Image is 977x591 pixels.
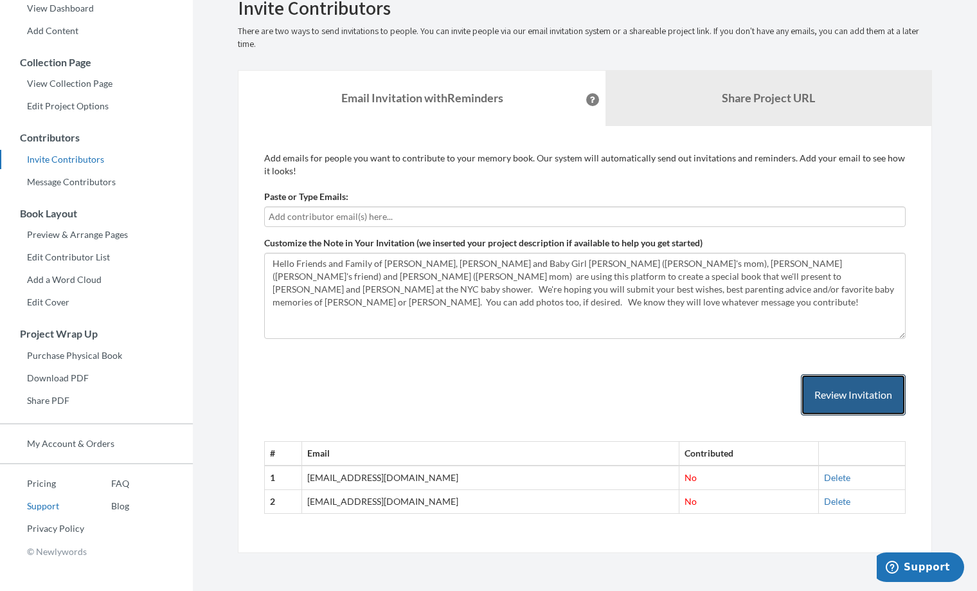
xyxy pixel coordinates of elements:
th: Email [302,442,679,466]
span: No [685,472,697,483]
iframe: Opens a widget where you can chat to one of our agents [877,552,964,585]
td: [EMAIL_ADDRESS][DOMAIN_NAME] [302,490,679,514]
label: Paste or Type Emails: [264,190,348,203]
p: There are two ways to send invitations to people. You can invite people via our email invitation ... [238,25,932,51]
a: FAQ [84,474,129,493]
th: Contributed [679,442,819,466]
th: 2 [265,490,302,514]
input: Add contributor email(s) here... [269,210,901,224]
h3: Contributors [1,132,193,143]
label: Customize the Note in Your Invitation (we inserted your project description if available to help ... [264,237,703,250]
span: No [685,496,697,507]
strong: Email Invitation with Reminders [341,91,503,105]
td: [EMAIL_ADDRESS][DOMAIN_NAME] [302,466,679,489]
a: Blog [84,496,129,516]
h3: Project Wrap Up [1,328,193,340]
b: Share Project URL [722,91,815,105]
p: Add emails for people you want to contribute to your memory book. Our system will automatically s... [264,152,906,177]
a: Delete [824,472,850,483]
textarea: Hello Friends and Family of [PERSON_NAME], [PERSON_NAME] and Baby Girl [PERSON_NAME] ([PERSON_NAM... [264,253,906,339]
h3: Collection Page [1,57,193,68]
th: 1 [265,466,302,489]
h3: Book Layout [1,208,193,219]
button: Review Invitation [801,374,906,416]
th: # [265,442,302,466]
a: Delete [824,496,850,507]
